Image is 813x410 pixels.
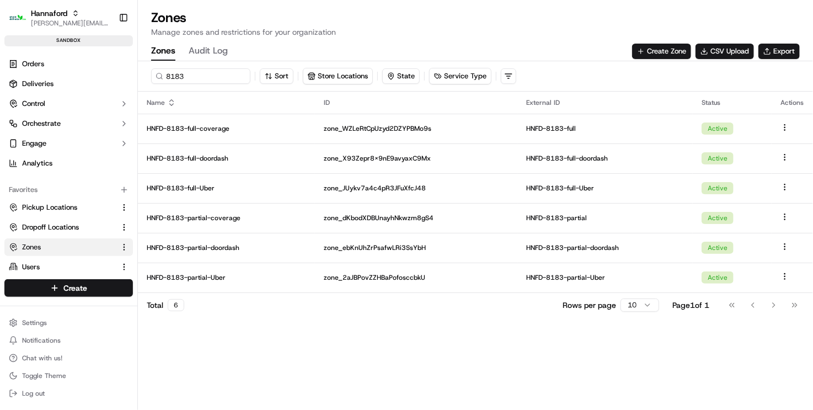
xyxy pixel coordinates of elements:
[526,214,684,222] p: HNFD-8183-partial
[9,203,115,212] a: Pickup Locations
[303,68,373,84] button: Store Locations
[702,98,763,107] div: Status
[147,98,306,107] div: Name
[22,139,46,148] span: Engage
[104,160,177,171] span: API Documentation
[22,222,79,232] span: Dropoff Locations
[147,184,306,193] p: HNFD-8183-full-Uber
[4,115,133,132] button: Orchestrate
[22,99,45,109] span: Control
[526,273,684,282] p: HNFD-8183-partial-Uber
[38,116,140,125] div: We're available if you need us!
[4,279,133,297] button: Create
[22,119,61,129] span: Orchestrate
[9,222,115,232] a: Dropoff Locations
[4,219,133,236] button: Dropoff Locations
[22,242,41,252] span: Zones
[9,262,115,272] a: Users
[4,4,114,31] button: HannafordHannaford[PERSON_NAME][EMAIL_ADDRESS][DOMAIN_NAME]
[22,336,61,345] span: Notifications
[22,203,77,212] span: Pickup Locations
[526,184,684,193] p: HNFD-8183-full-Uber
[563,300,616,311] p: Rows per page
[780,98,804,107] div: Actions
[22,160,84,171] span: Knowledge Base
[672,300,709,311] div: Page 1 of 1
[147,273,306,282] p: HNFD-8183-partial-Uber
[151,26,800,38] p: Manage zones and restrictions for your organization
[702,242,734,254] div: Active
[702,212,734,224] div: Active
[702,123,734,135] div: Active
[4,135,133,152] button: Engage
[147,299,184,311] div: Total
[4,181,133,199] div: Favorites
[22,262,40,272] span: Users
[22,354,62,363] span: Chat with us!
[324,214,509,222] p: zone_dKbodXDBUnayhNkwzm8gS4
[11,105,31,125] img: 1736555255976-a54dd68f-1ca7-489b-9aae-adbdc363a1c4
[702,152,734,164] div: Active
[147,243,306,252] p: HNFD-8183-partial-doordash
[22,371,66,380] span: Toggle Theme
[430,68,491,84] button: Service Type
[702,182,734,194] div: Active
[93,161,102,170] div: 💻
[31,8,67,19] span: Hannaford
[324,243,509,252] p: zone_ebKnUhZrPsafwLRi3SsYbH
[4,35,133,46] div: sandbox
[9,9,26,26] img: Hannaford
[11,44,201,62] p: Welcome 👋
[303,68,372,84] button: Store Locations
[147,154,306,163] p: HNFD-8183-full-doordash
[4,350,133,366] button: Chat with us!
[147,214,306,222] p: HNFD-8183-partial-coverage
[189,42,228,61] button: Audit Log
[151,42,175,61] button: Zones
[526,243,684,252] p: HNFD-8183-partial-doordash
[110,187,133,195] span: Pylon
[526,98,684,107] div: External ID
[4,55,133,73] a: Orders
[4,368,133,384] button: Toggle Theme
[758,44,800,59] button: Export
[188,109,201,122] button: Start new chat
[22,158,52,168] span: Analytics
[4,155,133,172] a: Analytics
[4,386,133,401] button: Log out
[526,124,684,133] p: HNFD-8183-full
[632,44,691,59] button: Create Zone
[382,68,420,84] button: State
[324,124,509,133] p: zone_WZLeRtCpUzyd2DZYPBMo9s
[324,184,509,193] p: zone_JUykv7a4c4pR3JFuXfcJ48
[11,11,33,33] img: Nash
[7,156,89,175] a: 📗Knowledge Base
[702,271,734,284] div: Active
[168,299,184,311] div: 6
[31,19,110,28] button: [PERSON_NAME][EMAIL_ADDRESS][DOMAIN_NAME]
[260,68,293,84] button: Sort
[9,242,115,252] a: Zones
[4,75,133,93] a: Deliveries
[4,95,133,113] button: Control
[29,71,199,83] input: Got a question? Start typing here...
[63,283,87,294] span: Create
[324,273,509,282] p: zone_2aJBPovZZHBaPofosccbkU
[4,315,133,331] button: Settings
[4,258,133,276] button: Users
[696,44,754,59] button: CSV Upload
[4,238,133,256] button: Zones
[526,154,684,163] p: HNFD-8183-full-doordash
[11,161,20,170] div: 📗
[22,79,54,89] span: Deliveries
[89,156,181,175] a: 💻API Documentation
[38,105,181,116] div: Start new chat
[22,59,44,69] span: Orders
[78,187,133,195] a: Powered byPylon
[324,98,509,107] div: ID
[4,199,133,216] button: Pickup Locations
[324,154,509,163] p: zone_X93Zepr8x9nE9avyaxC9Mx
[22,389,45,398] span: Log out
